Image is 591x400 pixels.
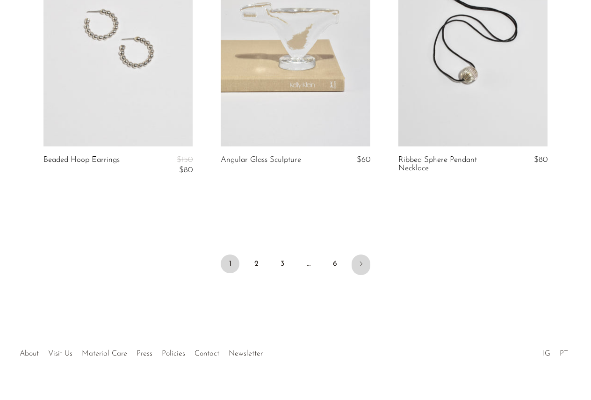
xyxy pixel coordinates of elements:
a: Material Care [82,350,127,357]
a: 3 [273,255,292,273]
span: $80 [534,156,548,164]
a: Contact [195,350,219,357]
a: IG [543,350,550,357]
a: Visit Us [48,350,72,357]
a: Ribbed Sphere Pendant Necklace [398,156,497,173]
span: $80 [179,166,193,174]
span: 1 [221,255,239,273]
a: Press [137,350,152,357]
a: 2 [247,255,266,273]
span: $60 [357,156,370,164]
ul: Social Medias [538,342,573,360]
span: … [299,255,318,273]
a: Policies [162,350,185,357]
ul: Quick links [15,342,267,360]
a: PT [560,350,568,357]
a: Next [352,255,370,275]
a: About [20,350,39,357]
a: 6 [325,255,344,273]
a: Angular Glass Sculpture [221,156,301,164]
span: $150 [177,156,193,164]
a: Beaded Hoop Earrings [43,156,120,175]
